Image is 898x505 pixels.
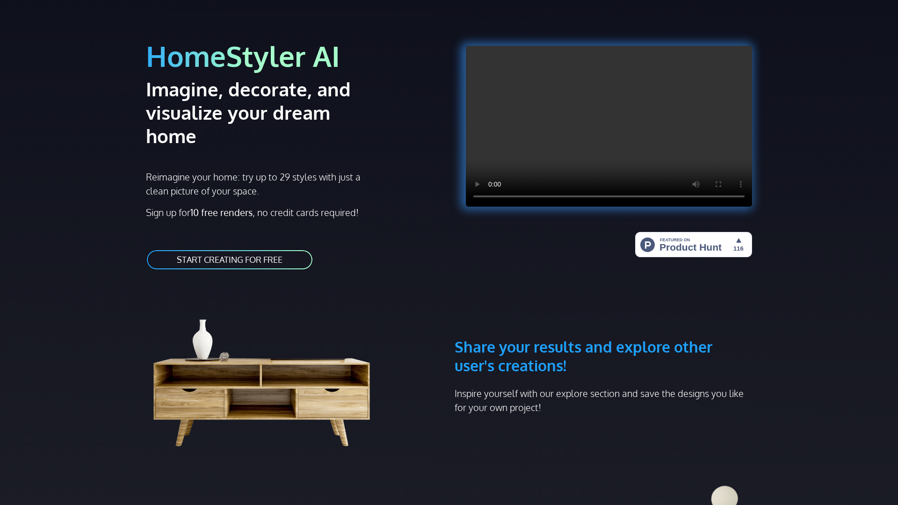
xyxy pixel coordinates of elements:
h2: Imagine, decorate, and visualize your dream home [146,77,384,147]
h1: HomeStyler AI [146,38,443,73]
img: HomeStyler AI - Interior Design Made Easy: One Click to Your Dream Home | Product Hunt [635,232,752,257]
strong: 10 free renders [190,206,253,218]
img: living room cabinet [146,293,392,452]
a: START CREATING FOR FREE [146,249,313,270]
p: Sign up for , no credit cards required! [146,205,443,219]
p: Reimagine your home: try up to 29 styles with just a clean picture of your space. [146,170,369,198]
p: Inspire yourself with our explore section and save the designs you like for your own project! [455,386,752,414]
h3: Share your results and explore other user's creations! [455,293,752,375]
